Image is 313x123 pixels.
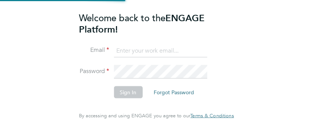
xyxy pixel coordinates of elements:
input: Enter your work email... [114,44,207,58]
span: By accessing and using ENGAGE you agree to our [79,112,234,119]
h2: ENGAGE Platform! [79,12,226,35]
span: Welcome back to the [79,12,165,23]
label: Password [79,67,109,75]
button: Sign In [114,86,142,98]
label: Email [79,46,109,54]
a: Terms & Conditions [190,113,234,119]
button: Forgot Password [148,86,200,98]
